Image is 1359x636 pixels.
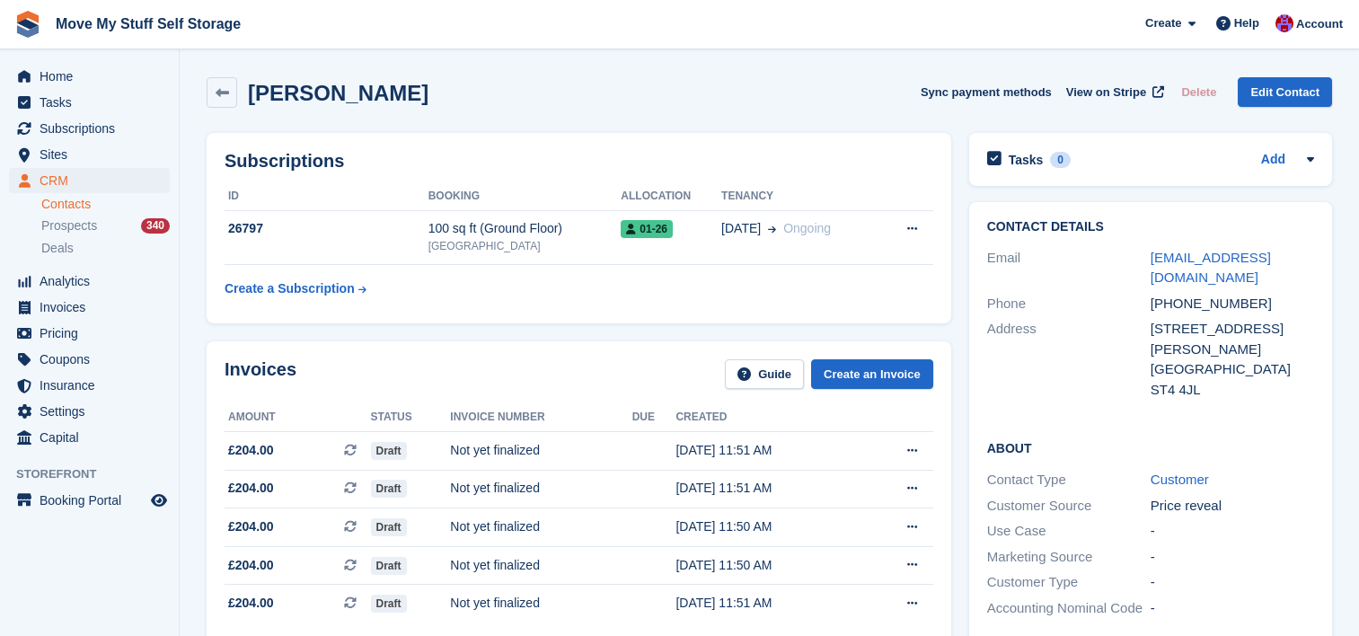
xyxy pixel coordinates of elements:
[9,488,170,513] a: menu
[41,240,74,257] span: Deals
[987,470,1151,490] div: Contact Type
[987,220,1314,234] h2: Contact Details
[371,518,407,536] span: Draft
[721,182,878,211] th: Tenancy
[1261,150,1285,171] a: Add
[225,359,296,389] h2: Invoices
[225,151,933,172] h2: Subscriptions
[450,594,631,613] div: Not yet finalized
[141,218,170,234] div: 340
[428,219,622,238] div: 100 sq ft (Ground Floor)
[1234,14,1259,32] span: Help
[40,116,147,141] span: Subscriptions
[450,479,631,498] div: Not yet finalized
[228,441,274,460] span: £204.00
[225,403,371,432] th: Amount
[987,319,1151,400] div: Address
[40,399,147,424] span: Settings
[9,90,170,115] a: menu
[987,521,1151,542] div: Use Case
[1059,77,1168,107] a: View on Stripe
[987,294,1151,314] div: Phone
[1151,598,1314,619] div: -
[9,425,170,450] a: menu
[248,81,428,105] h2: [PERSON_NAME]
[1145,14,1181,32] span: Create
[41,217,97,234] span: Prospects
[40,347,147,372] span: Coupons
[225,219,428,238] div: 26797
[371,403,451,432] th: Status
[675,594,860,613] div: [DATE] 11:51 AM
[428,182,622,211] th: Booking
[1151,380,1314,401] div: ST4 4JL
[675,517,860,536] div: [DATE] 11:50 AM
[228,479,274,498] span: £204.00
[1151,359,1314,380] div: [GEOGRAPHIC_DATA]
[9,295,170,320] a: menu
[675,479,860,498] div: [DATE] 11:51 AM
[14,11,41,38] img: stora-icon-8386f47178a22dfd0bd8f6a31ec36ba5ce8667c1dd55bd0f319d3a0aa187defe.svg
[987,438,1314,456] h2: About
[16,465,179,483] span: Storefront
[721,219,761,238] span: [DATE]
[148,490,170,511] a: Preview store
[428,238,622,254] div: [GEOGRAPHIC_DATA]
[40,168,147,193] span: CRM
[9,399,170,424] a: menu
[987,598,1151,619] div: Accounting Nominal Code
[371,557,407,575] span: Draft
[40,90,147,115] span: Tasks
[228,517,274,536] span: £204.00
[40,142,147,167] span: Sites
[450,556,631,575] div: Not yet finalized
[1151,250,1271,286] a: [EMAIL_ADDRESS][DOMAIN_NAME]
[725,359,804,389] a: Guide
[675,441,860,460] div: [DATE] 11:51 AM
[225,272,366,305] a: Create a Subscription
[9,142,170,167] a: menu
[811,359,933,389] a: Create an Invoice
[1151,496,1314,517] div: Price reveal
[450,403,631,432] th: Invoice number
[9,373,170,398] a: menu
[41,196,170,213] a: Contacts
[9,64,170,89] a: menu
[621,182,721,211] th: Allocation
[783,221,831,235] span: Ongoing
[9,347,170,372] a: menu
[1050,152,1071,168] div: 0
[1151,547,1314,568] div: -
[632,403,676,432] th: Due
[9,269,170,294] a: menu
[675,556,860,575] div: [DATE] 11:50 AM
[40,425,147,450] span: Capital
[1174,77,1223,107] button: Delete
[40,269,147,294] span: Analytics
[9,168,170,193] a: menu
[40,373,147,398] span: Insurance
[1009,152,1044,168] h2: Tasks
[41,239,170,258] a: Deals
[1066,84,1146,102] span: View on Stripe
[1151,294,1314,314] div: [PHONE_NUMBER]
[40,321,147,346] span: Pricing
[40,295,147,320] span: Invoices
[228,594,274,613] span: £204.00
[371,595,407,613] span: Draft
[987,248,1151,288] div: Email
[40,488,147,513] span: Booking Portal
[1151,572,1314,593] div: -
[49,9,248,39] a: Move My Stuff Self Storage
[1151,319,1314,359] div: [STREET_ADDRESS][PERSON_NAME]
[450,517,631,536] div: Not yet finalized
[675,403,860,432] th: Created
[1151,472,1209,487] a: Customer
[41,216,170,235] a: Prospects 340
[371,442,407,460] span: Draft
[225,279,355,298] div: Create a Subscription
[228,556,274,575] span: £204.00
[9,116,170,141] a: menu
[921,77,1052,107] button: Sync payment methods
[987,496,1151,517] div: Customer Source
